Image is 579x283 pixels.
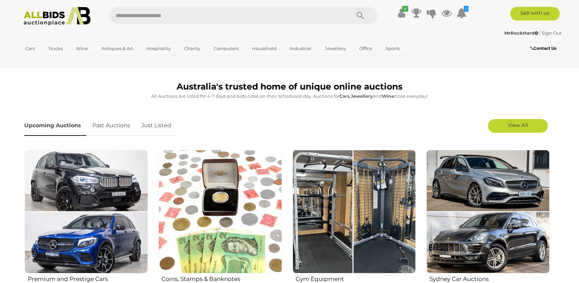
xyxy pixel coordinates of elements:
[24,116,86,136] a: Upcoming Auctions
[339,93,350,99] strong: Cars
[209,43,243,54] a: Computers
[456,7,467,19] a: 1
[530,46,556,51] b: Contact Us
[539,30,541,36] span: |
[508,122,528,128] span: View All
[21,54,78,66] a: [GEOGRAPHIC_DATA]
[320,43,350,54] a: Jewellery
[402,6,408,12] i: ✔
[247,43,281,54] a: Household
[20,7,94,26] img: Allbids.com.au
[464,6,468,12] i: 1
[426,150,550,273] img: Sydney Car Auctions
[28,274,148,282] h2: Premium and Prestige Cars
[429,274,550,282] h2: Sydney Car Auctions
[158,150,282,273] img: Coins, Stamps & Banknotes
[504,30,539,36] a: MrRockHard
[44,43,67,54] a: Trucks
[285,43,316,54] a: Industrial
[162,274,282,282] h2: Coins, Stamps & Banknotes
[343,7,377,24] button: Search
[351,93,373,99] strong: Jewellery
[504,30,538,36] strong: MrRockHard
[24,82,555,92] h1: Australia's trusted home of unique online auctions
[180,43,205,54] a: Charity
[510,7,560,21] a: Sell with us
[72,43,92,54] a: Wine
[142,43,175,54] a: Hospitality
[87,116,135,136] a: Past Auctions
[296,274,416,282] h2: Gym Equipment
[542,30,562,36] a: Sign Out
[396,7,407,19] a: ✔
[24,92,555,100] p: All Auctions are listed for 4-7 days and bids close on their scheduled day. Auctions for , and cl...
[530,45,558,52] a: Contact Us
[136,116,176,136] a: Just Listed
[381,43,404,54] a: Sports
[21,43,39,54] a: Cars
[382,93,394,99] strong: Wine
[97,43,138,54] a: Antiques & Art
[25,150,148,273] img: Premium and Prestige Cars
[488,119,548,133] a: View All
[293,150,416,273] img: Gym Equipment
[355,43,377,54] a: Office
